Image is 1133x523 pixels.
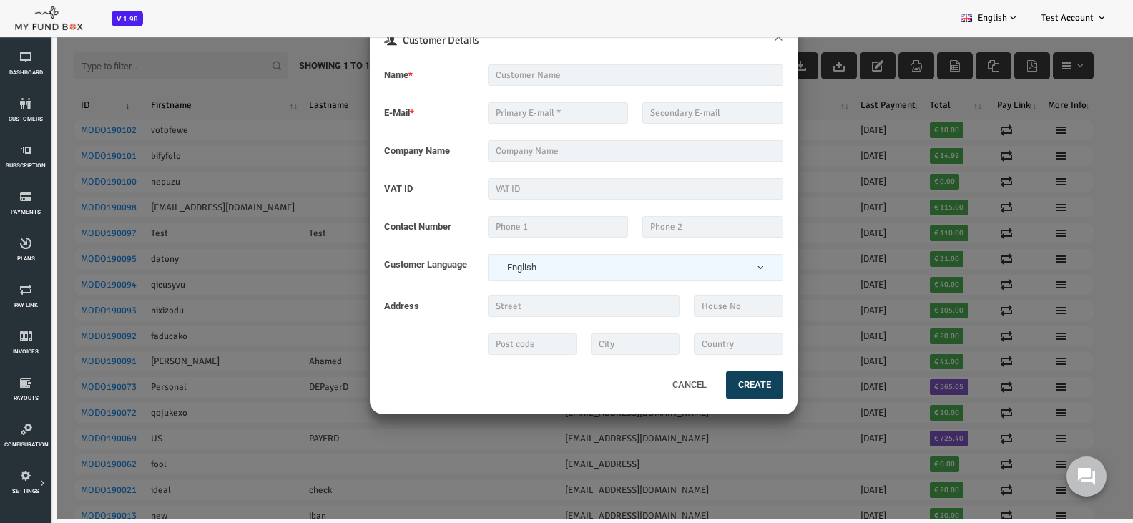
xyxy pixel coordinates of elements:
input: Customer Name [443,69,739,90]
input: Country [649,338,737,359]
span: Test Account [1041,12,1094,24]
input: VAT ID [443,182,739,204]
span: English [443,258,739,285]
button: × [729,31,738,49]
input: Secondary E-mail [597,107,738,128]
iframe: Launcher button frame [1054,444,1119,509]
input: Primary E-mail * [443,107,584,128]
input: Company Name [443,145,739,166]
input: Post code [443,338,531,359]
h6: Customer Details [339,36,738,54]
label: Company Name [332,145,436,168]
span: English [451,265,731,279]
button: Create [681,376,738,403]
label: E-Mail [332,107,436,130]
span: V 1.98 [112,11,143,26]
input: Street [443,300,635,321]
label: Address [332,300,436,323]
label: VAT ID [332,182,436,206]
img: mfboff.png [14,2,83,31]
input: Phone 1 [443,220,584,242]
label: Name [332,69,436,92]
label: Contact Number [332,220,436,244]
input: Phone 2 [597,220,738,242]
label: Customer Language [332,258,436,282]
input: City [546,338,634,359]
a: V 1.98 [112,13,143,24]
button: Cancel [614,374,675,404]
input: House No [649,300,737,321]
